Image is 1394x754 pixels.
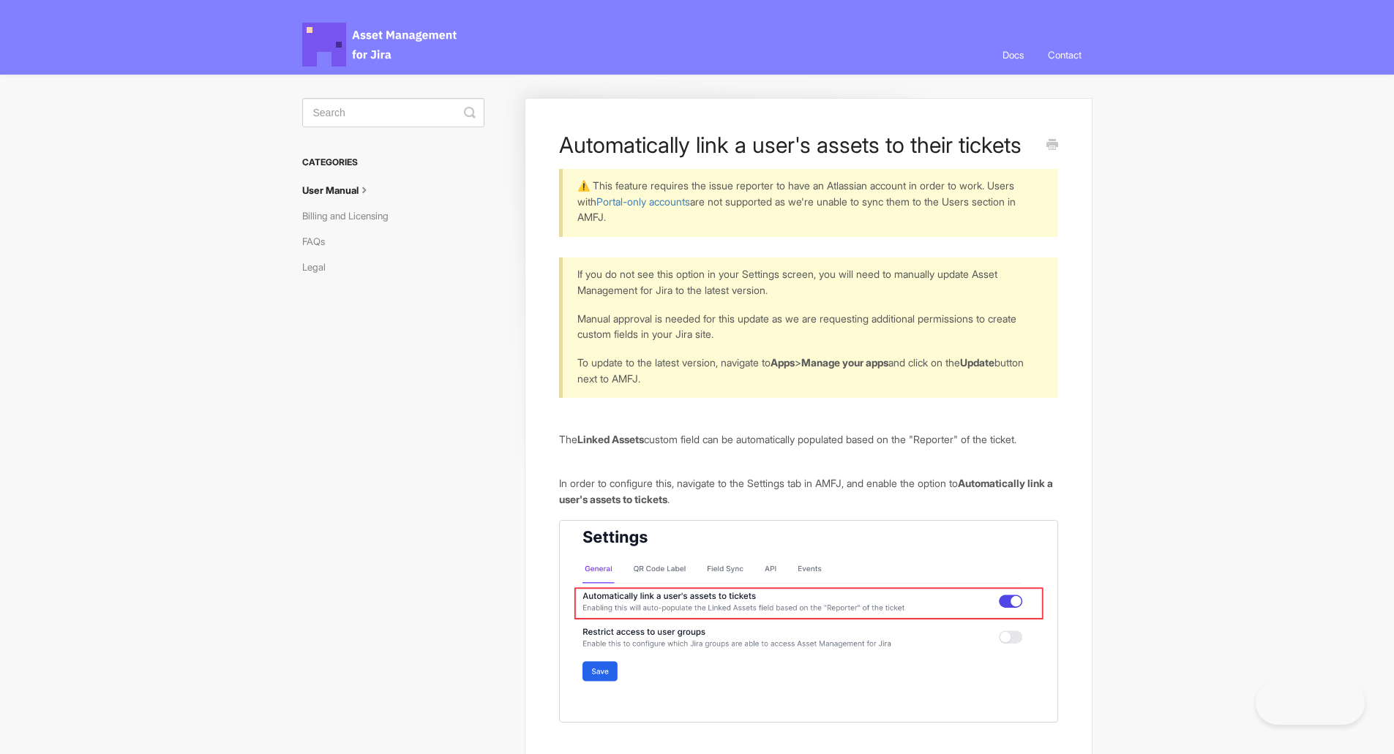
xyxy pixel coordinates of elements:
[577,266,1039,298] p: If you do not see this option in your Settings screen, you will need to manually update Asset Man...
[302,98,484,127] input: Search
[302,204,400,227] a: Billing and Licensing
[1046,137,1058,154] a: Print this Article
[559,520,1057,723] img: file-MuL5PXWEOL.png
[302,230,336,253] a: FAQs
[1256,681,1365,725] iframe: Toggle Customer Support
[577,311,1039,342] p: Manual approval is needed for this update as we are requesting additional permissions to create c...
[801,356,888,369] b: Manage your apps
[596,195,690,208] a: Portal-only accounts
[992,35,1035,75] a: Docs
[1037,35,1093,75] a: Contact
[559,475,1057,507] p: In order to configure this, navigate to the Settings tab in AMFJ, and enable the option to .
[577,433,644,445] b: Linked Assets
[559,132,1035,158] h1: Automatically link a user's assets to their tickets
[577,178,1039,225] p: ⚠️ This feature requires the issue reporter to have an Atlassian account in order to work. Users ...
[302,178,383,202] a: User Manual
[771,356,795,369] b: Apps
[559,431,1057,448] p: The custom field can be automatically populated based on the "Reporter" of the ticket.
[960,356,994,369] b: Update
[302,23,459,67] span: Asset Management for Jira Docs
[302,149,484,176] h3: Categories
[577,355,1039,386] p: To update to the latest version, navigate to > and click on the button next to AMFJ.
[302,255,337,279] a: Legal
